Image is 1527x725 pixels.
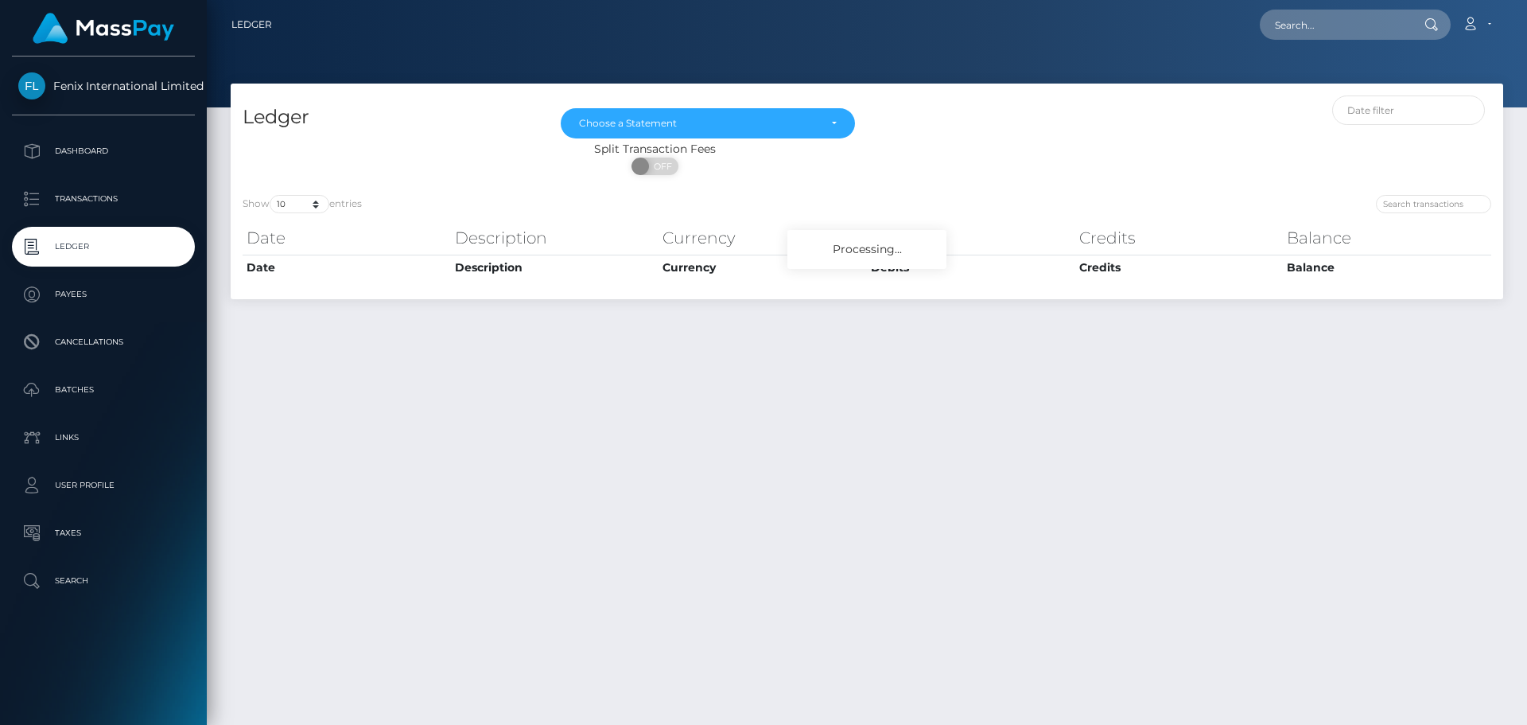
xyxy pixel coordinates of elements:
[640,158,680,175] span: OFF
[659,222,867,254] th: Currency
[231,8,272,41] a: Ledger
[1283,222,1491,254] th: Balance
[18,235,188,259] p: Ledger
[1075,222,1284,254] th: Credits
[18,72,45,99] img: Fenix International Limited
[579,117,818,130] div: Choose a Statement
[12,513,195,553] a: Taxes
[451,255,659,280] th: Description
[231,141,1079,158] div: Split Transaction Fees
[12,322,195,362] a: Cancellations
[18,474,188,497] p: User Profile
[270,195,329,213] select: Showentries
[33,13,174,44] img: MassPay Logo
[18,330,188,354] p: Cancellations
[18,378,188,402] p: Batches
[243,255,451,280] th: Date
[12,131,195,171] a: Dashboard
[243,103,537,131] h4: Ledger
[243,195,362,213] label: Show entries
[18,521,188,545] p: Taxes
[561,108,855,138] button: Choose a Statement
[18,426,188,450] p: Links
[1283,255,1491,280] th: Balance
[1376,195,1491,213] input: Search transactions
[18,569,188,593] p: Search
[787,230,946,269] div: Processing...
[18,283,188,306] p: Payees
[12,418,195,458] a: Links
[659,255,867,280] th: Currency
[18,187,188,211] p: Transactions
[18,139,188,163] p: Dashboard
[12,79,195,93] span: Fenix International Limited
[1260,10,1409,40] input: Search...
[451,222,659,254] th: Description
[12,370,195,410] a: Batches
[12,179,195,219] a: Transactions
[1332,95,1486,125] input: Date filter
[243,222,451,254] th: Date
[12,561,195,601] a: Search
[1075,255,1284,280] th: Credits
[867,255,1075,280] th: Debits
[867,222,1075,254] th: Debits
[12,466,195,505] a: User Profile
[12,275,195,314] a: Payees
[12,227,195,267] a: Ledger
